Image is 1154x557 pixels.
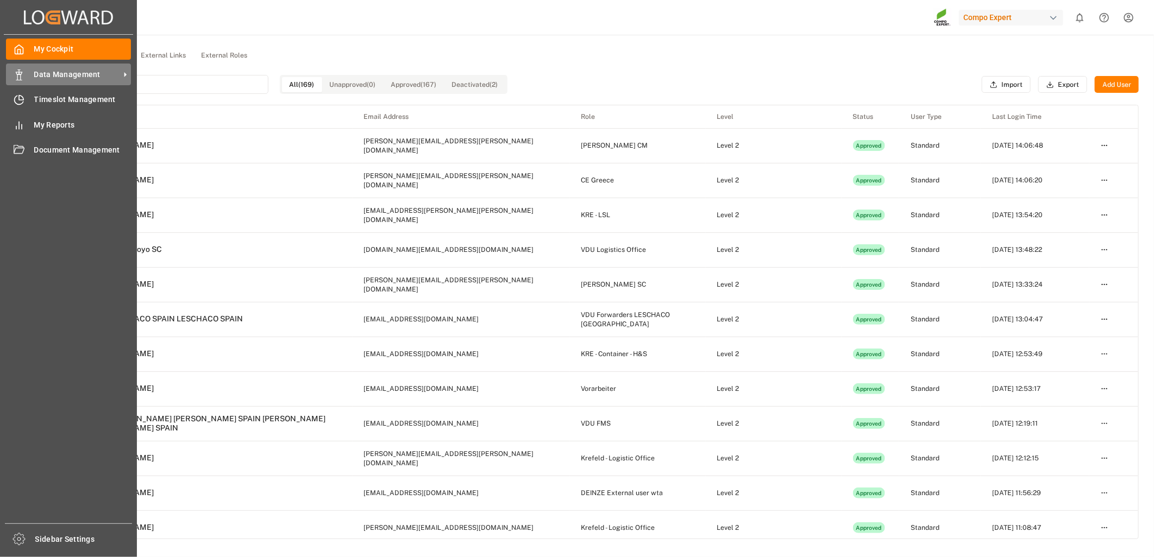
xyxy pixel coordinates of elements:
button: Add User [1095,76,1139,93]
td: [DATE] 12:19:11 [981,406,1089,441]
td: [DOMAIN_NAME][EMAIL_ADDRESS][DOMAIN_NAME] [353,232,570,267]
td: Vorarbeiter [570,371,706,406]
button: Help Center [1092,5,1117,30]
td: [DATE] 13:48:22 [981,232,1089,267]
td: Level 2 [706,371,842,406]
th: Status [842,105,900,128]
td: [EMAIL_ADDRESS][DOMAIN_NAME] [353,337,570,371]
td: Krefeld - Logistic Office [570,510,706,545]
td: [EMAIL_ADDRESS][PERSON_NAME][PERSON_NAME][DOMAIN_NAME] [353,198,570,232]
span: Sidebar Settings [35,534,133,545]
td: Level 2 [706,302,842,337]
div: Approved [853,244,886,255]
td: Krefeld - Logistic Office [570,441,706,476]
div: VDU LESCHACO SPAIN LESCHACO SPAIN [82,314,243,324]
div: Approved [853,383,886,394]
th: Level [706,105,842,128]
td: Standard [899,163,981,198]
div: Approved [853,175,886,186]
td: [EMAIL_ADDRESS][DOMAIN_NAME] [353,476,570,510]
button: show 0 new notifications [1068,5,1092,30]
td: KRE - LSL [570,198,706,232]
th: Email Address [353,105,570,128]
div: Approved [853,314,886,325]
td: Level 2 [706,476,842,510]
td: [EMAIL_ADDRESS][DOMAIN_NAME] [353,302,570,337]
th: User Name [52,105,353,128]
td: Level 2 [706,337,842,371]
td: CE Greece [570,163,706,198]
td: Level 2 [706,232,842,267]
div: Compo Expert [959,10,1063,26]
td: Level 2 [706,510,842,545]
button: Compo Expert [959,7,1068,28]
td: Level 2 [706,441,842,476]
td: [DATE] 11:56:29 [981,476,1089,510]
a: My Reports [6,114,131,135]
div: Approved [853,418,886,429]
button: Export [1038,76,1087,93]
td: VDU Forwarders LESCHACO [GEOGRAPHIC_DATA] [570,302,706,337]
td: [DATE] 13:33:24 [981,267,1089,302]
div: Approved [853,488,886,498]
button: External Roles [193,48,255,64]
div: Approved [853,140,886,151]
td: [DATE] 14:06:20 [981,163,1089,198]
td: Standard [899,198,981,232]
td: [DATE] 12:53:17 [981,371,1089,406]
td: Standard [899,267,981,302]
span: Timeslot Management [34,94,131,105]
td: Standard [899,371,981,406]
td: [DATE] 12:53:49 [981,337,1089,371]
td: VDU Logistics Office [570,232,706,267]
td: [DATE] 13:04:47 [981,302,1089,337]
td: Standard [899,232,981,267]
div: VDU [PERSON_NAME] [PERSON_NAME] SPAIN [PERSON_NAME] [PERSON_NAME] SPAIN [82,414,345,433]
td: Standard [899,476,981,510]
td: Standard [899,441,981,476]
td: [PERSON_NAME][EMAIL_ADDRESS][DOMAIN_NAME] [353,510,570,545]
td: [DATE] 14:06:48 [981,128,1089,163]
span: Document Management [34,144,131,156]
td: [DATE] 12:12:15 [981,441,1089,476]
div: Approved [853,522,886,533]
div: Approved [853,349,886,359]
td: VDU FMS [570,406,706,441]
td: Level 2 [706,163,842,198]
button: Deactivated (2) [444,77,506,92]
td: [DATE] 13:54:20 [981,198,1089,232]
td: [PERSON_NAME] SC [570,267,706,302]
td: [PERSON_NAME][EMAIL_ADDRESS][PERSON_NAME][DOMAIN_NAME] [353,441,570,476]
button: All (169) [282,77,322,92]
button: Unapproved (0) [322,77,384,92]
span: My Reports [34,119,131,131]
td: Level 2 [706,406,842,441]
a: My Cockpit [6,39,131,60]
th: User Type [899,105,981,128]
td: Standard [899,510,981,545]
td: Level 2 [706,198,842,232]
td: Level 2 [706,267,842,302]
td: [PERSON_NAME][EMAIL_ADDRESS][PERSON_NAME][DOMAIN_NAME] [353,267,570,302]
td: Standard [899,337,981,371]
td: [PERSON_NAME][EMAIL_ADDRESS][PERSON_NAME][DOMAIN_NAME] [353,128,570,163]
td: Standard [899,406,981,441]
input: Search for users [51,75,268,94]
td: [PERSON_NAME] CM [570,128,706,163]
a: Timeslot Management [6,89,131,110]
th: Role [570,105,706,128]
button: Approved (167) [384,77,444,92]
div: Approved [853,210,886,220]
td: [DATE] 11:08:47 [981,510,1089,545]
td: KRE - Container - H&S [570,337,706,371]
th: Last Login Time [981,105,1089,128]
div: Approved [853,453,886,464]
a: Document Management [6,140,131,161]
button: Import [982,76,1031,93]
button: External Links [133,48,193,64]
td: [EMAIL_ADDRESS][DOMAIN_NAME] [353,406,570,441]
td: DEINZE External user wta [570,476,706,510]
img: Screenshot%202023-09-29%20at%2010.02.21.png_1712312052.png [934,8,951,27]
span: My Cockpit [34,43,131,55]
td: [PERSON_NAME][EMAIL_ADDRESS][PERSON_NAME][DOMAIN_NAME] [353,163,570,198]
